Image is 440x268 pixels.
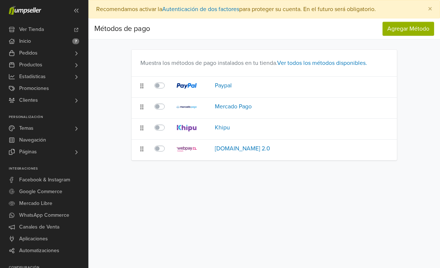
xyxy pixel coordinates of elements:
p: Integraciones [9,167,88,171]
img: mercado_pago.svg [177,106,197,108]
a: Autenticación de dos factores [162,6,239,13]
span: Promociones [19,83,49,94]
span: Mercado Libre [19,198,52,209]
a: Ver todos los métodos disponibles. [277,59,367,67]
span: Muestra los métodos de pago instalados en tu tienda. [140,59,367,67]
span: Agregar Método [387,25,429,32]
button: Agregar Método [383,22,434,36]
span: Ver Tienda [19,24,44,35]
a: [DOMAIN_NAME] 2.0 [215,145,270,152]
span: WhatsApp Commerce [19,209,69,221]
span: Productos [19,59,42,71]
span: Facebook & Instagram [19,174,70,186]
span: Navegación [19,134,46,146]
span: 7 [72,38,79,44]
span: Automatizaciones [19,245,59,257]
a: Paypal [215,82,232,89]
span: Inicio [19,35,31,47]
a: Mercado Pago [215,103,252,110]
span: Canales de Venta [19,221,59,233]
img: khipu.svg [177,125,197,132]
button: Close [420,0,440,18]
span: Google Commerce [19,186,62,198]
span: Estadísticas [19,71,46,83]
p: Personalización [9,115,88,119]
span: Clientes [19,94,38,106]
span: × [428,4,432,14]
div: Métodos de pago [94,21,150,36]
a: Khipu [215,124,230,131]
img: paypal.svg [177,83,197,89]
span: Pedidos [19,47,38,59]
span: Aplicaciones [19,233,48,245]
img: webpay_cl.svg [177,146,197,152]
span: Páginas [19,146,37,158]
span: Temas [19,122,34,134]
